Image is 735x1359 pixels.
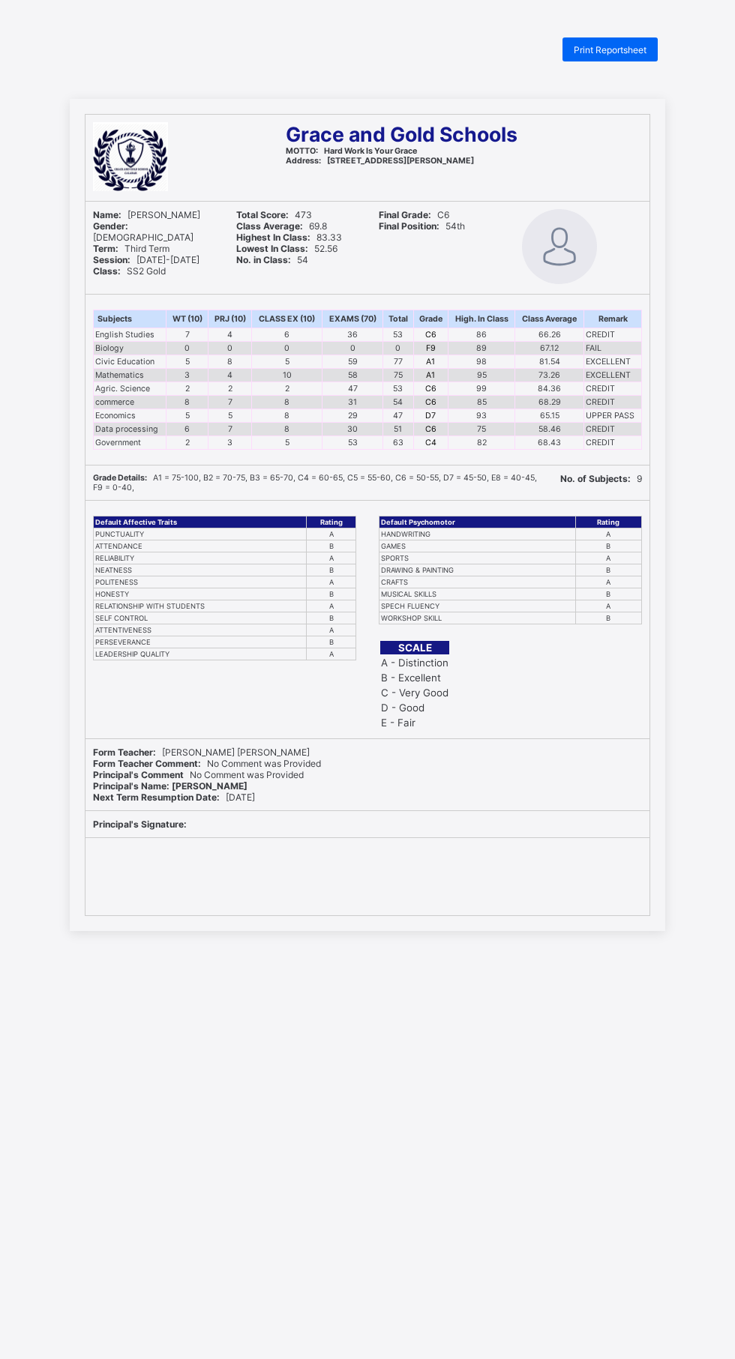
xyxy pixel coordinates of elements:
td: CREDIT [584,423,642,436]
td: B [307,636,356,648]
td: LEADERSHIP QUALITY [94,648,307,660]
td: E - Fair [380,716,449,729]
td: CREDIT [584,328,642,342]
td: 77 [383,355,413,369]
td: 7 [166,328,208,342]
td: 31 [322,396,383,409]
td: 2 [208,382,252,396]
td: 47 [322,382,383,396]
span: 54th [379,220,465,232]
b: Lowest In Class: [236,243,308,254]
td: 4 [208,328,252,342]
td: 4 [208,369,252,382]
td: 2 [166,436,208,450]
td: 7 [208,396,252,409]
span: Grace and Gold Schools [286,122,517,146]
td: 75 [383,369,413,382]
td: 3 [166,369,208,382]
td: B [307,588,356,600]
span: Print Reportsheet [574,44,646,55]
b: Principal's Signature: [93,819,187,830]
td: 59 [322,355,383,369]
span: A1 = 75-100, B2 = 70-75, B3 = 65-70, C4 = 60-65, C5 = 55-60, C6 = 50-55, D7 = 45-50, E8 = 40-45, ... [93,473,537,492]
td: 5 [166,409,208,423]
b: MOTTO: [286,146,318,156]
b: No. of Subjects: [560,473,631,484]
td: Biology [94,342,166,355]
td: 6 [166,423,208,436]
b: Total Score: [236,209,289,220]
td: 2 [252,382,322,396]
td: A [307,624,356,636]
td: 99 [448,382,515,396]
span: SS2 Gold [93,265,166,277]
td: 10 [252,369,322,382]
td: FAIL [584,342,642,355]
td: 8 [252,396,322,409]
td: 84.36 [515,382,584,396]
b: Class: [93,265,121,277]
th: Total [383,310,413,328]
td: F9 [413,342,448,355]
td: 8 [208,355,252,369]
td: EXCELLENT [584,355,642,369]
td: 8 [252,409,322,423]
td: 68.29 [515,396,584,409]
b: Gender: [93,220,128,232]
td: 3 [208,436,252,450]
td: 81.54 [515,355,584,369]
th: EXAMS (70) [322,310,383,328]
td: CREDIT [584,436,642,450]
td: 98 [448,355,515,369]
th: Grade [413,310,448,328]
b: Principal's Name: [PERSON_NAME] [93,780,247,792]
td: B - Excellent [380,671,449,684]
td: ATTENTIVENESS [94,624,307,636]
span: No Comment was Provided [93,769,304,780]
td: 68.43 [515,436,584,450]
td: 0 [252,342,322,355]
td: EXCELLENT [584,369,642,382]
span: 52.56 [236,243,337,254]
td: 93 [448,409,515,423]
span: [PERSON_NAME] [93,209,200,220]
td: A [307,576,356,588]
td: C6 [413,382,448,396]
td: 5 [166,355,208,369]
td: RELIABILITY [94,552,307,564]
b: Final Grade: [379,209,431,220]
td: 66.26 [515,328,584,342]
b: Name: [93,209,121,220]
b: Final Position: [379,220,439,232]
b: Next Term Resumption Date: [93,792,220,803]
td: Mathematics [94,369,166,382]
td: 58.46 [515,423,584,436]
span: 9 [560,473,642,484]
td: B [575,612,641,624]
td: 8 [252,423,322,436]
td: HONESTY [94,588,307,600]
td: WORKSHOP SKILL [379,612,576,624]
td: 0 [383,342,413,355]
td: 7 [208,423,252,436]
b: Form Teacher Comment: [93,758,201,769]
td: RELATIONSHIP WITH STUDENTS [94,600,307,612]
td: GAMES [379,540,576,552]
td: 65.15 [515,409,584,423]
td: 5 [252,436,322,450]
th: Default Psychomotor [379,516,576,528]
td: 0 [166,342,208,355]
th: Rating [575,516,641,528]
td: 53 [383,328,413,342]
td: ATTENDANCE [94,540,307,552]
td: C6 [413,328,448,342]
th: SCALE [380,641,449,654]
td: 82 [448,436,515,450]
span: [DATE]-[DATE] [93,254,199,265]
td: 89 [448,342,515,355]
b: Form Teacher: [93,747,156,758]
th: Remark [584,310,642,328]
td: C - Very Good [380,686,449,699]
span: [DEMOGRAPHIC_DATA] [93,220,193,243]
td: A [307,552,356,564]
